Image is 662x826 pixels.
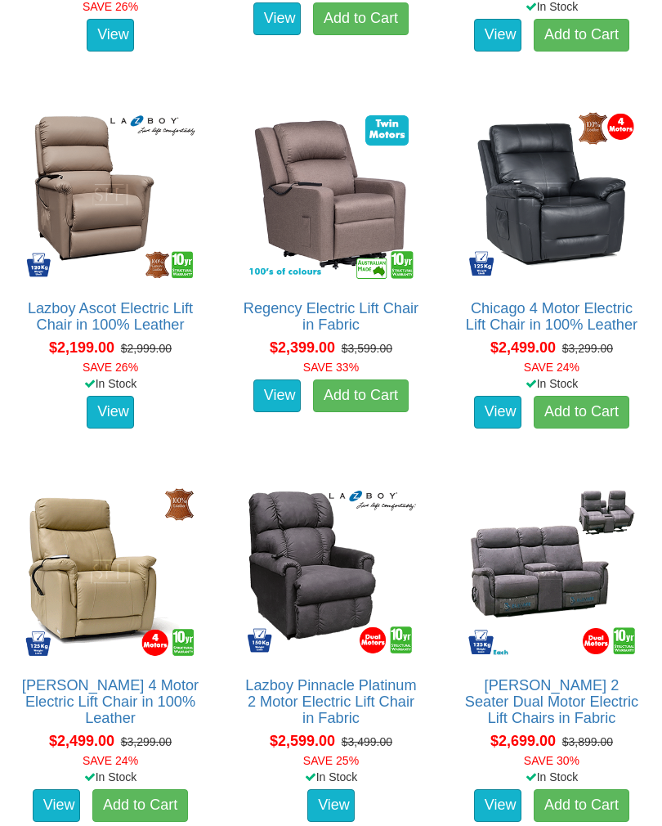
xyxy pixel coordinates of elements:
[313,379,409,412] a: Add to Cart
[121,342,172,355] del: $2,999.00
[253,2,301,35] a: View
[270,339,335,356] span: $2,399.00
[49,339,114,356] span: $2,199.00
[303,754,359,767] font: SAVE 25%
[87,396,134,429] a: View
[450,769,653,785] div: In Stock
[87,19,134,52] a: View
[33,789,80,822] a: View
[490,339,556,356] span: $2,499.00
[22,677,199,726] a: [PERSON_NAME] 4 Motor Electric Lift Chair in 100% Leather
[21,105,199,284] img: Lazboy Ascot Electric Lift Chair in 100% Leather
[9,375,212,392] div: In Stock
[244,300,418,333] a: Regency Electric Lift Chair in Fabric
[92,789,188,822] a: Add to Cart
[534,19,629,52] a: Add to Cart
[28,300,193,333] a: Lazboy Ascot Electric Lift Chair in 100% Leather
[242,105,420,284] img: Regency Electric Lift Chair in Fabric
[562,342,613,355] del: $3,299.00
[242,483,420,661] img: Lazboy Pinnacle Platinum 2 Motor Electric Lift Chair in Fabric
[253,379,301,412] a: View
[463,483,641,661] img: Dalton 2 Seater Dual Motor Electric Lift Chairs in Fabric
[534,789,629,822] a: Add to Cart
[270,733,335,749] span: $2,599.00
[49,733,114,749] span: $2,499.00
[21,483,199,661] img: Dalton 4 Motor Electric Lift Chair in 100% Leather
[9,769,212,785] div: In Stock
[466,300,637,333] a: Chicago 4 Motor Electric Lift Chair in 100% Leather
[307,789,355,822] a: View
[342,342,392,355] del: $3,599.00
[83,754,138,767] font: SAVE 24%
[474,789,521,822] a: View
[474,19,521,52] a: View
[303,361,359,374] font: SAVE 33%
[562,735,613,748] del: $3,899.00
[534,396,629,429] a: Add to Cart
[245,677,416,726] a: Lazboy Pinnacle Platinum 2 Motor Electric Lift Chair in Fabric
[121,735,172,748] del: $3,299.00
[342,735,392,748] del: $3,499.00
[524,361,579,374] font: SAVE 24%
[490,733,556,749] span: $2,699.00
[524,754,579,767] font: SAVE 30%
[313,2,409,35] a: Add to Cart
[83,361,138,374] font: SAVE 26%
[465,677,638,726] a: [PERSON_NAME] 2 Seater Dual Motor Electric Lift Chairs in Fabric
[450,375,653,392] div: In Stock
[230,769,432,785] div: In Stock
[463,105,641,284] img: Chicago 4 Motor Electric Lift Chair in 100% Leather
[474,396,521,429] a: View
